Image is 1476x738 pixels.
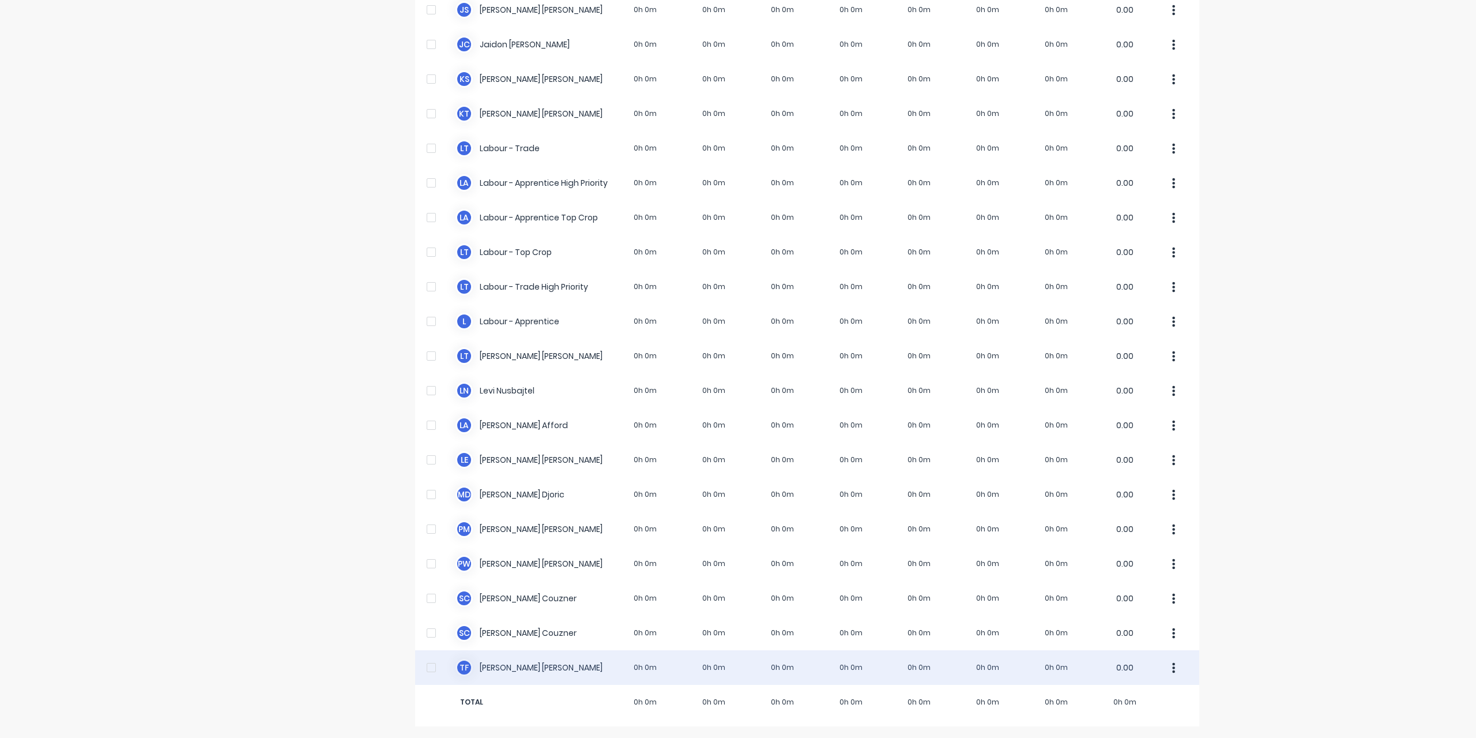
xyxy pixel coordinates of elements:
[885,697,954,707] span: 0h 0m
[680,697,748,707] span: 0h 0m
[1090,697,1159,707] span: 0h 0m
[611,697,680,707] span: 0h 0m
[1022,697,1091,707] span: 0h 0m
[816,697,885,707] span: 0h 0m
[455,697,611,707] span: TOTAL
[748,697,817,707] span: 0h 0m
[954,697,1022,707] span: 0h 0m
